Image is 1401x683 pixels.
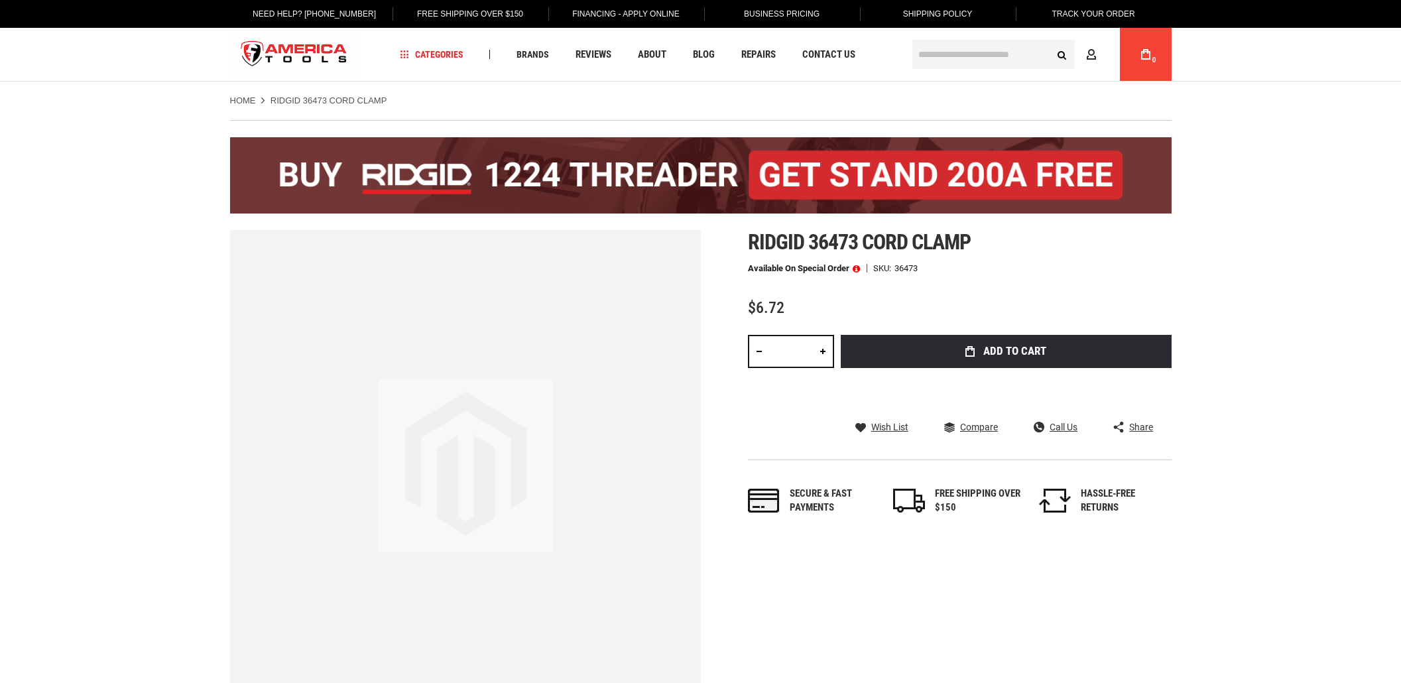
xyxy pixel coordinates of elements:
a: Call Us [1034,421,1077,433]
strong: SKU [873,264,894,273]
span: Compare [960,422,998,432]
span: Repairs [741,50,776,60]
span: Brands [517,50,549,59]
a: Compare [944,421,998,433]
div: Secure & fast payments [790,487,876,515]
span: $6.72 [748,298,784,317]
iframe: Secure express checkout frame [838,372,1174,410]
span: Blog [693,50,715,60]
a: About [632,46,672,64]
a: Reviews [570,46,617,64]
img: BOGO: Buy the RIDGID® 1224 Threader (26092), get the 92467 200A Stand FREE! [230,137,1172,214]
button: Search [1050,42,1075,67]
a: store logo [230,30,359,80]
a: Wish List [855,421,908,433]
a: Blog [687,46,721,64]
a: Brands [511,46,555,64]
div: 36473 [894,264,918,273]
span: 0 [1152,56,1156,64]
img: image.jpg [379,379,552,552]
a: Categories [394,46,469,64]
span: Add to Cart [983,345,1046,357]
button: Add to Cart [841,335,1172,368]
strong: RIDGID 36473 CORD CLAMP [271,95,387,105]
a: Repairs [735,46,782,64]
img: returns [1039,489,1071,513]
span: Ridgid 36473 cord clamp [748,229,971,255]
img: shipping [893,489,925,513]
img: America Tools [230,30,359,80]
p: Available on Special Order [748,264,860,273]
div: FREE SHIPPING OVER $150 [935,487,1021,515]
span: Share [1129,422,1153,432]
a: 0 [1133,28,1158,81]
span: Categories [400,50,463,59]
span: Call Us [1050,422,1077,432]
span: Reviews [576,50,611,60]
div: HASSLE-FREE RETURNS [1081,487,1167,515]
span: Wish List [871,422,908,432]
a: Contact Us [796,46,861,64]
span: Shipping Policy [903,9,973,19]
a: Home [230,95,256,107]
span: Contact Us [802,50,855,60]
img: payments [748,489,780,513]
span: About [638,50,666,60]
